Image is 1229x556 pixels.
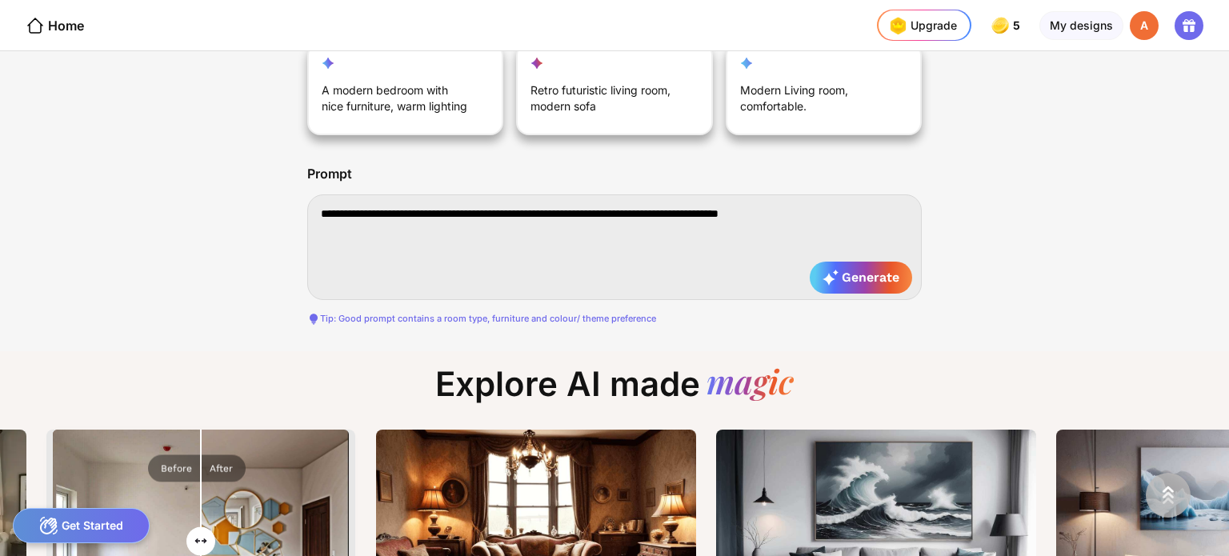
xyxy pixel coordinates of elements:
div: My designs [1039,11,1123,40]
div: Retro futuristic living room, modern sofa [530,82,681,121]
img: reimagine-star-icon.svg [322,57,334,70]
div: magic [707,364,794,404]
img: customization-star-icon.svg [740,57,753,70]
div: Explore AI made [422,364,807,417]
div: Home [26,16,84,35]
span: 5 [1013,19,1023,32]
span: Generate [823,270,899,286]
div: A [1130,11,1159,40]
div: Upgrade [885,13,957,38]
img: fill-up-your-space-star-icon.svg [530,57,543,70]
div: Tip: Good prompt contains a room type, furniture and colour/ theme preference [307,313,922,326]
img: upgrade-nav-btn-icon.gif [885,13,911,38]
div: Modern Living room, comfortable. [740,82,891,121]
div: A modern bedroom with nice furniture, warm lighting [322,82,472,121]
div: Get Started [13,508,150,543]
div: Prompt [307,167,352,182]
